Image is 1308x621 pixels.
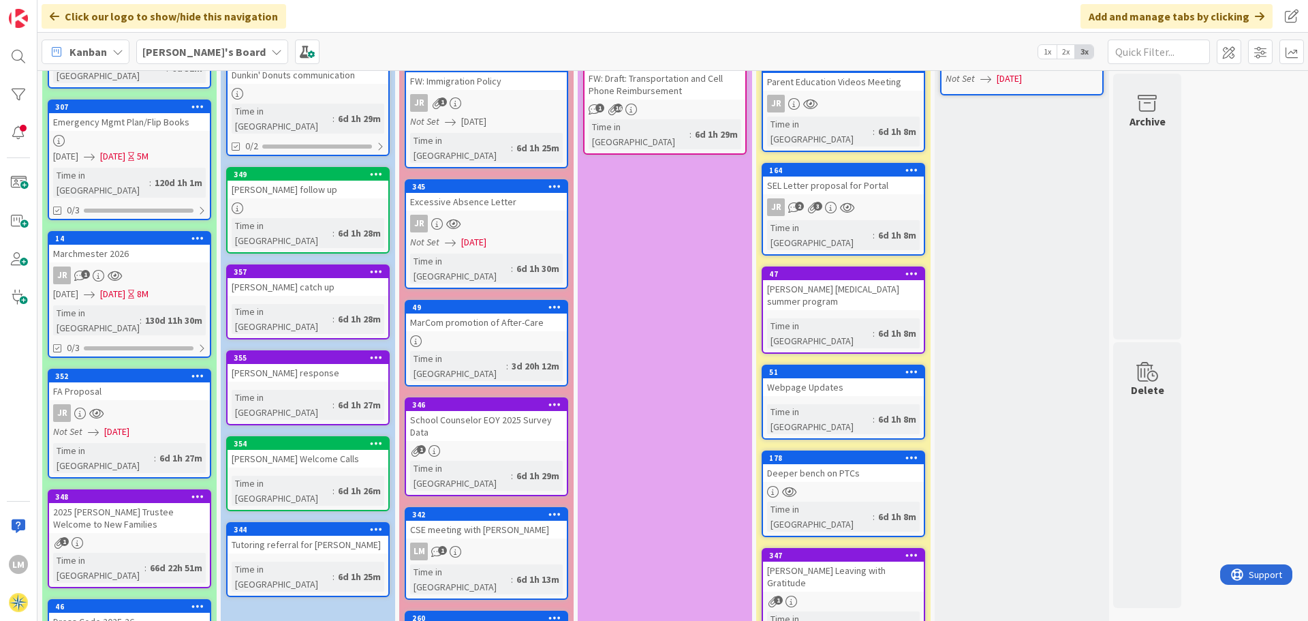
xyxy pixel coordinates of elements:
i: Not Set [946,72,975,85]
img: avatar [9,593,28,612]
div: Time in [GEOGRAPHIC_DATA] [232,104,332,134]
div: 345 [412,182,567,192]
div: 355[PERSON_NAME] response [228,352,388,382]
div: 47[PERSON_NAME] [MEDICAL_DATA] summer program [763,268,924,310]
div: 164SEL Letter proposal for Portal [763,164,924,194]
div: 354[PERSON_NAME] Welcome Calls [228,438,388,468]
div: 345Excessive Absence Letter [406,181,567,211]
div: 6d 1h 28m [334,312,384,327]
div: Time in [GEOGRAPHIC_DATA] [232,476,332,506]
div: Time in [GEOGRAPHIC_DATA] [767,502,873,532]
div: Archive [1130,113,1166,130]
div: 342CSE meeting with [PERSON_NAME] [406,509,567,539]
span: [DATE] [997,72,1022,86]
span: 3 [813,202,822,211]
div: FW: Draft: Transportation and Cell Phone Reimbursement [585,70,745,100]
div: Time in [GEOGRAPHIC_DATA] [410,133,511,163]
span: 1 [417,445,426,454]
a: 346School Counselor EOY 2025 Survey DataTime in [GEOGRAPHIC_DATA]:6d 1h 29m [405,397,568,496]
div: JR [763,198,924,216]
div: 49 [412,303,567,312]
a: 344Tutoring referral for [PERSON_NAME]Time in [GEOGRAPHIC_DATA]:6d 1h 25m [226,522,390,597]
a: 354[PERSON_NAME] Welcome CallsTime in [GEOGRAPHIC_DATA]:6d 1h 26m [226,436,390,511]
i: Not Set [410,115,439,127]
a: 47[PERSON_NAME] [MEDICAL_DATA] summer programTime in [GEOGRAPHIC_DATA]:6d 1h 8m [762,267,925,354]
div: CSE meeting with [PERSON_NAME] [406,521,567,539]
div: 120d 1h 1m [151,175,206,190]
div: 6d 1h 29m [513,468,563,483]
div: 51 [769,367,924,377]
div: Tutoring referral for [PERSON_NAME] [228,536,388,554]
span: 1 [595,104,604,112]
span: : [511,261,513,276]
div: JR [410,94,428,112]
div: Time in [GEOGRAPHIC_DATA] [53,443,154,473]
div: 6d 1h 8m [875,509,920,524]
div: 344Tutoring referral for [PERSON_NAME] [228,524,388,554]
div: 342 [412,510,567,519]
div: Time in [GEOGRAPHIC_DATA] [767,318,873,348]
span: : [332,312,334,327]
div: 347 [763,549,924,562]
div: 14Marchmester 2026 [49,232,210,262]
a: 342CSE meeting with [PERSON_NAME]LMTime in [GEOGRAPHIC_DATA]:6d 1h 13m [405,507,568,600]
div: 2025 [PERSON_NAME] Trustee Welcome to New Families [49,503,210,533]
div: Emergency Mgmt Plan/Flip Books [49,113,210,131]
span: 2x [1057,45,1075,59]
span: 0/3 [67,341,80,355]
span: : [873,509,875,524]
div: 346School Counselor EOY 2025 Survey Data [406,399,567,441]
a: 3482025 [PERSON_NAME] Trustee Welcome to New FamiliesTime in [GEOGRAPHIC_DATA]:66d 22h 51m [48,489,211,588]
div: 6d 1h 8m [875,124,920,139]
a: 178Deeper bench on PTCsTime in [GEOGRAPHIC_DATA]:6d 1h 8m [762,451,925,537]
div: [PERSON_NAME] catch up [228,278,388,296]
span: : [332,483,334,498]
a: 49MarCom promotion of After-CareTime in [GEOGRAPHIC_DATA]:3d 20h 12m [405,300,568,387]
div: [PERSON_NAME] response [228,364,388,382]
a: 345Excessive Absence LetterJRNot Set[DATE]Time in [GEOGRAPHIC_DATA]:6d 1h 30m [405,179,568,289]
div: 347[PERSON_NAME] Leaving with Gratitude [763,549,924,592]
span: [DATE] [100,287,125,301]
div: Add and manage tabs by clicking [1080,4,1273,29]
div: 344 [228,524,388,536]
div: JR [53,267,71,284]
div: 46 [49,601,210,613]
div: Deeper bench on PTCs [763,464,924,482]
div: 349[PERSON_NAME] follow up [228,168,388,198]
div: 49 [406,301,567,314]
div: [PERSON_NAME] Leaving with Gratitude [763,562,924,592]
span: 16 [614,104,623,112]
span: [DATE] [104,425,129,439]
div: 357 [234,267,388,277]
div: Time in [GEOGRAPHIC_DATA] [767,404,873,434]
span: : [511,572,513,587]
a: 307Emergency Mgmt Plan/Flip Books[DATE][DATE]5MTime in [GEOGRAPHIC_DATA]:120d 1h 1m0/3 [48,100,211,220]
div: 352 [49,370,210,382]
div: Time in [GEOGRAPHIC_DATA] [53,553,144,583]
span: [DATE] [53,149,78,164]
div: JR [410,215,428,232]
span: 1 [60,537,69,546]
div: 6d 1h 27m [334,397,384,412]
a: FW: Draft: Transportation and Cell Phone ReimbursementTime in [GEOGRAPHIC_DATA]:6d 1h 29m [583,56,747,155]
span: : [511,140,513,155]
div: Webpage Updates [763,378,924,396]
span: 1x [1038,45,1057,59]
b: [PERSON_NAME]'s Board [142,45,266,59]
div: 323FW: Immigration Policy [406,60,567,90]
div: 346 [406,399,567,411]
span: [DATE] [100,149,125,164]
div: 49MarCom promotion of After-Care [406,301,567,331]
div: 130d 11h 30m [142,313,206,328]
div: LM [406,543,567,560]
span: 0/3 [67,203,80,217]
div: 6d 1h 30m [513,261,563,276]
div: Click our logo to show/hide this navigation [42,4,286,29]
div: 6d 1h 8m [875,326,920,341]
div: School Counselor EOY 2025 Survey Data [406,411,567,441]
div: 66d 22h 51m [146,560,206,575]
a: 14Marchmester 2026JR[DATE][DATE]8MTime in [GEOGRAPHIC_DATA]:130d 11h 30m0/3 [48,231,211,358]
div: 14 [55,234,210,243]
div: [PERSON_NAME] follow up [228,181,388,198]
div: 47 [769,269,924,279]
